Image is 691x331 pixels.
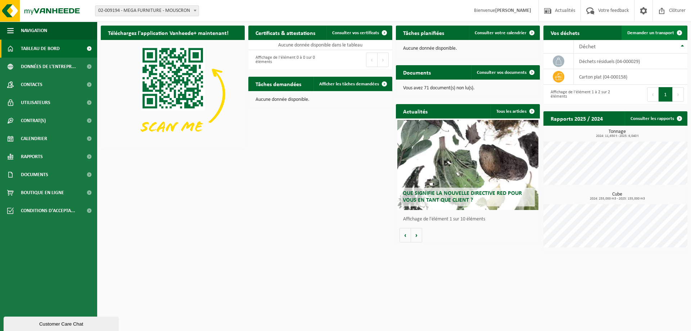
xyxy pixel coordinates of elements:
[21,40,60,58] span: Tableau de bord
[475,31,527,35] span: Consulter votre calendrier
[366,53,378,67] button: Previous
[101,26,236,40] h2: Téléchargez l'application Vanheede+ maintenant!
[256,97,385,102] p: Aucune donnée disponible.
[469,26,539,40] a: Consulter votre calendrier
[574,54,687,69] td: déchets résiduels (04-000029)
[495,8,531,13] strong: [PERSON_NAME]
[101,40,245,148] img: Download de VHEPlus App
[403,86,533,91] p: Vous avez 71 document(s) non lu(s).
[248,26,322,40] h2: Certificats & attestations
[471,65,539,80] a: Consulter vos documents
[397,120,538,210] a: Que signifie la nouvelle directive RED pour vous en tant que client ?
[21,76,42,94] span: Contacts
[403,217,536,222] p: Affichage de l'élément 1 sur 10 éléments
[477,70,527,75] span: Consulter vos documents
[248,77,308,91] h2: Tâches demandées
[399,228,411,242] button: Vorige
[574,69,687,85] td: carton plat (04-000158)
[21,94,50,112] span: Utilisateurs
[21,148,43,166] span: Rapports
[248,40,392,50] td: Aucune donnée disponible dans le tableau
[411,228,422,242] button: Volgende
[319,82,379,86] span: Afficher les tâches demandées
[21,184,64,202] span: Boutique en ligne
[21,22,47,40] span: Navigation
[4,315,120,331] iframe: chat widget
[491,104,539,118] a: Tous les articles
[547,192,687,201] h3: Cube
[396,26,451,40] h2: Tâches planifiées
[21,202,75,220] span: Conditions d'accepta...
[622,26,687,40] a: Demander un transport
[396,65,438,79] h2: Documents
[21,166,48,184] span: Documents
[543,111,610,125] h2: Rapports 2025 / 2024
[547,86,612,102] div: Affichage de l'élément 1 à 2 sur 2 éléments
[326,26,392,40] a: Consulter vos certificats
[547,197,687,201] span: 2024: 255,000 m3 - 2025: 155,000 m3
[95,6,199,16] span: 02-009194 - MEGA FURNITURE - MOUSCRON
[396,104,435,118] h2: Actualités
[21,58,76,76] span: Données de l'entrepr...
[403,46,533,51] p: Aucune donnée disponible.
[673,87,684,102] button: Next
[252,52,317,68] div: Affichage de l'élément 0 à 0 sur 0 éléments
[332,31,379,35] span: Consulter vos certificats
[547,129,687,138] h3: Tonnage
[95,5,199,16] span: 02-009194 - MEGA FURNITURE - MOUSCRON
[378,53,389,67] button: Next
[579,44,596,50] span: Déchet
[659,87,673,102] button: 1
[21,130,47,148] span: Calendrier
[627,31,674,35] span: Demander un transport
[647,87,659,102] button: Previous
[21,112,46,130] span: Contrat(s)
[543,26,587,40] h2: Vos déchets
[313,77,392,91] a: Afficher les tâches demandées
[625,111,687,126] a: Consulter les rapports
[547,134,687,138] span: 2024: 11,650 t - 2025: 6,040 t
[403,191,522,203] span: Que signifie la nouvelle directive RED pour vous en tant que client ?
